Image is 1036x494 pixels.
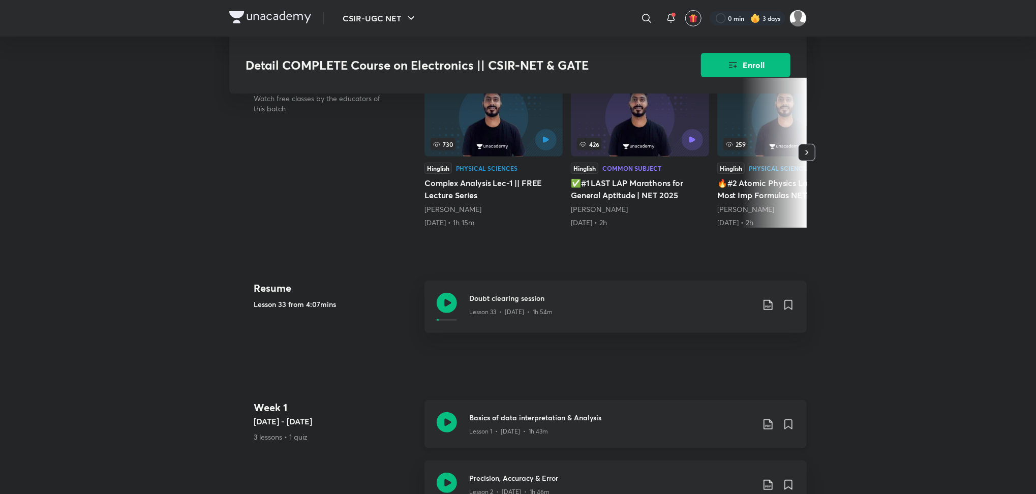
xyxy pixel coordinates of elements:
[254,299,416,310] h5: Lesson 33 from 4:07mins
[717,204,856,214] div: Shanu Arora
[424,204,481,214] a: [PERSON_NAME]
[431,138,455,150] span: 730
[469,293,754,303] h3: Doubt clearing session
[717,218,856,228] div: 26th Jul • 2h
[571,177,709,201] h5: ✅#1 LAST LAP Marathons for General Aptitude | NET 2025
[254,431,416,442] p: 3 lessons • 1 quiz
[602,165,661,171] div: Common Subject
[750,13,760,23] img: streak
[424,204,563,214] div: Shanu Arora
[424,218,563,228] div: 22nd May • 1h 15m
[424,77,563,228] a: 730HinglishPhysical SciencesComplex Analysis Lec-1 || FREE Lecture Series[PERSON_NAME][DATE] • 1h...
[254,415,416,427] h5: [DATE] - [DATE]
[717,163,745,174] div: Hinglish
[571,218,709,228] div: 25th Jul • 2h
[571,204,628,214] a: [PERSON_NAME]
[424,400,807,460] a: Basics of data interpretation & AnalysisLesson 1 • [DATE] • 1h 43m
[337,8,423,28] button: CSIR-UGC NET
[424,281,807,345] a: Doubt clearing sessionLesson 33 • [DATE] • 1h 54m
[229,11,311,26] a: Company Logo
[469,473,754,483] h3: Precision, Accuracy & Error
[723,138,748,150] span: 259
[571,77,709,228] a: ✅#1 LAST LAP Marathons for General Aptitude | NET 2025
[469,412,754,423] h3: Basics of data interpretation & Analysis
[717,77,856,228] a: 259HinglishPhysical Sciences🔥#2 Atomic Physics Last LAP || Most Imp Formulas NET-GATE[PERSON_NAME...
[469,307,553,317] p: Lesson 33 • [DATE] • 1h 54m
[254,281,416,296] h4: Resume
[246,58,644,73] h3: Detail COMPLETE Course on Electronics || CSIR-NET & GATE
[254,94,392,114] p: Watch free classes by the educators of this batch
[469,427,548,436] p: Lesson 1 • [DATE] • 1h 43m
[229,11,311,23] img: Company Logo
[789,10,807,27] img: Rai Haldar
[571,163,598,174] div: Hinglish
[571,204,709,214] div: Shanu Arora
[571,77,709,228] a: 426HinglishCommon Subject✅#1 LAST LAP Marathons for General Aptitude | NET 2025[PERSON_NAME][DATE...
[717,177,856,201] h5: 🔥#2 Atomic Physics Last LAP || Most Imp Formulas NET-GATE
[254,400,416,415] h4: Week 1
[685,10,702,26] button: avatar
[689,14,698,23] img: avatar
[424,77,563,228] a: Complex Analysis Lec-1 || FREE Lecture Series
[424,163,452,174] div: Hinglish
[424,177,563,201] h5: Complex Analysis Lec-1 || FREE Lecture Series
[456,165,517,171] div: Physical Sciences
[577,138,601,150] span: 426
[701,53,790,77] button: Enroll
[717,77,856,228] a: 🔥#2 Atomic Physics Last LAP || Most Imp Formulas NET-GATE
[717,204,774,214] a: [PERSON_NAME]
